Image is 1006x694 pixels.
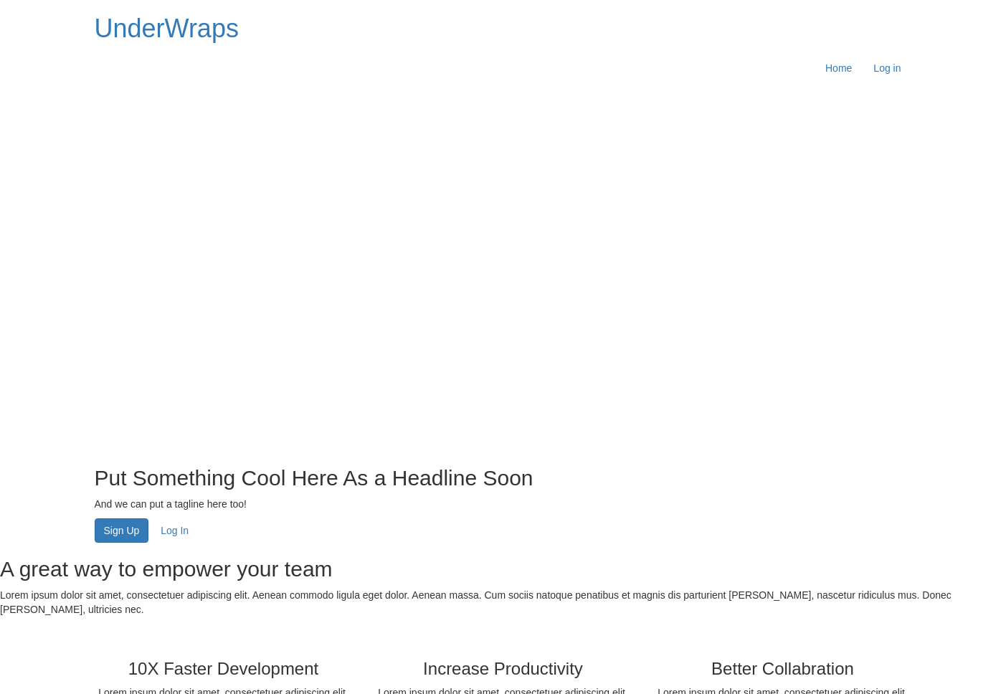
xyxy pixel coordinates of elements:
[95,518,149,543] a: Sign Up
[374,660,632,678] h3: Increase Productivity
[95,466,912,490] h2: Put Something Cool Here As a Headline Soon
[815,50,863,86] a: Home
[95,660,353,678] h3: 10X Faster Development
[654,660,912,678] h3: Better Collabration
[95,497,912,511] p: And we can put a tagline here too!
[151,518,198,543] a: Log In
[95,14,239,43] a: UnderWraps
[863,50,911,86] a: Log in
